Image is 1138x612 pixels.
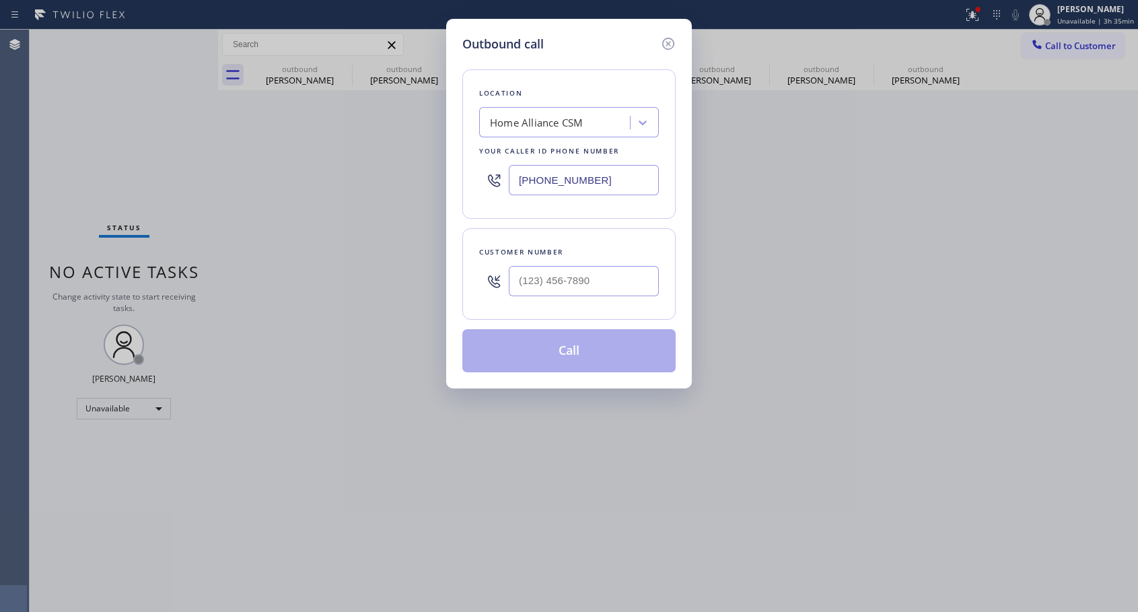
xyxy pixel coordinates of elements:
[479,86,659,100] div: Location
[462,329,676,372] button: Call
[479,144,659,158] div: Your caller id phone number
[509,266,659,296] input: (123) 456-7890
[509,165,659,195] input: (123) 456-7890
[462,35,544,53] h5: Outbound call
[490,115,583,131] div: Home Alliance CSM
[479,245,659,259] div: Customer number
